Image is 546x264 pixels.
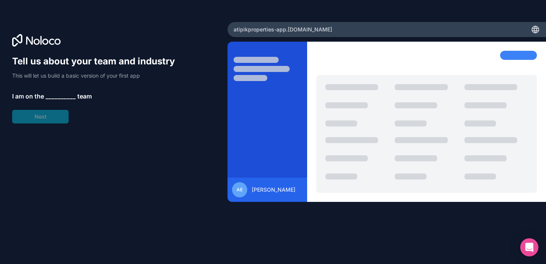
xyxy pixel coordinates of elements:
[12,92,44,101] span: I am on the
[234,26,332,33] span: atipikproperties-app .[DOMAIN_NAME]
[12,55,182,67] h1: Tell us about your team and industry
[12,72,182,80] p: This will let us build a basic version of your first app
[45,92,76,101] span: __________
[237,187,243,193] span: AE
[77,92,92,101] span: team
[252,186,295,194] span: [PERSON_NAME]
[520,238,538,256] div: Open Intercom Messenger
